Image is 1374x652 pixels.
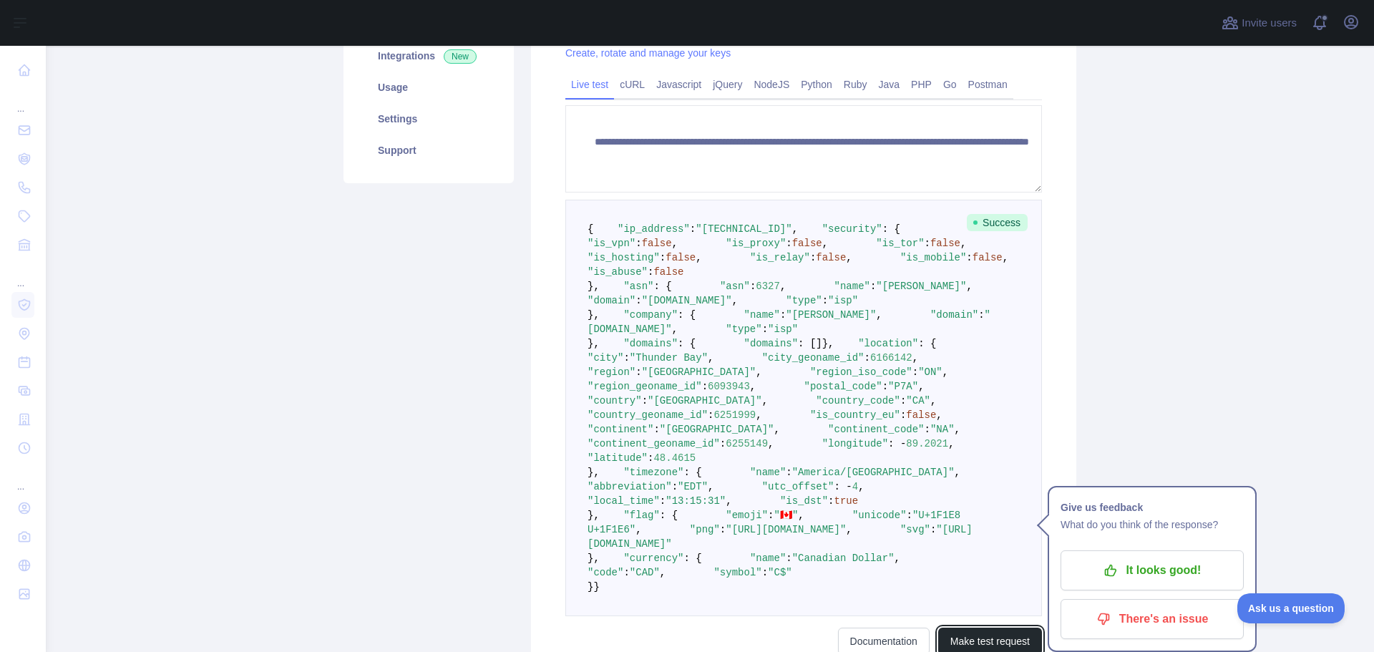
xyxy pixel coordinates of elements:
a: Support [361,135,497,166]
a: Create, rotate and manage your keys [565,47,731,59]
span: "longitude" [822,438,888,449]
span: , [762,395,768,407]
span: "America/[GEOGRAPHIC_DATA]" [792,467,955,478]
span: , [708,481,713,492]
span: : [750,281,756,292]
span: "name" [744,309,779,321]
span: "latitude" [588,452,648,464]
span: : [822,295,828,306]
a: Javascript [651,73,707,96]
span: "continent" [588,424,653,435]
span: : [635,238,641,249]
span: }, [588,510,600,521]
span: true [834,495,859,507]
span: : [635,366,641,378]
span: "🇨🇦" [774,510,799,521]
a: Live test [565,73,614,96]
span: Success [967,214,1028,231]
span: "flag" [623,510,659,521]
a: Ruby [838,73,873,96]
span: , [936,409,942,421]
span: "type" [726,323,761,335]
h1: Give us feedback [1061,499,1244,516]
span: false [906,409,936,421]
span: false [792,238,822,249]
span: : [672,481,678,492]
a: PHP [905,73,937,96]
span: , [792,223,798,235]
iframe: Toggle Customer Support [1237,593,1345,623]
span: "[PERSON_NAME]" [786,309,876,321]
span: } [593,581,599,593]
span: Invite users [1242,15,1297,31]
a: cURL [614,73,651,96]
span: , [768,438,774,449]
span: , [822,238,828,249]
span: "utc_offset" [762,481,834,492]
span: "CAD" [630,567,660,578]
span: : { [683,553,701,564]
a: Go [937,73,963,96]
span: : [653,424,659,435]
span: : [623,352,629,364]
span: false [973,252,1003,263]
span: "name" [834,281,870,292]
span: : [720,524,726,535]
span: : [762,567,768,578]
span: , [696,252,701,263]
span: : [786,238,791,249]
span: "name" [750,553,786,564]
span: { [588,223,593,235]
span: "continent_geoname_id" [588,438,720,449]
a: jQuery [707,73,748,96]
span: : [912,366,918,378]
div: ... [11,464,34,492]
span: "country_geoname_id" [588,409,708,421]
span: , [708,352,713,364]
span: : [810,252,816,263]
span: "[URL][DOMAIN_NAME]" [726,524,846,535]
span: "CA" [906,395,930,407]
span: , [912,352,918,364]
span: 89.2021 [906,438,948,449]
span: false [642,238,672,249]
span: 48.4615 [653,452,696,464]
span: "png" [690,524,720,535]
span: "continent_code" [828,424,924,435]
span: "location" [858,338,918,349]
span: "local_time" [588,495,660,507]
span: : { [660,510,678,521]
span: false [666,252,696,263]
span: "region_geoname_id" [588,381,702,392]
a: Python [795,73,838,96]
span: : [702,381,708,392]
span: "is_dst" [780,495,828,507]
span: : [864,352,870,364]
span: "ip_address" [618,223,690,235]
span: "domains" [623,338,678,349]
span: 4 [852,481,858,492]
span: "city" [588,352,623,364]
span: : [925,424,930,435]
span: "[GEOGRAPHIC_DATA]" [648,395,762,407]
span: "is_abuse" [588,266,648,278]
a: Java [873,73,906,96]
span: "13:15:31" [666,495,726,507]
span: 6166142 [870,352,912,364]
span: , [846,524,852,535]
span: "domain" [588,295,635,306]
span: : - [834,481,852,492]
p: What do you think of the response? [1061,516,1244,533]
span: "company" [623,309,678,321]
span: "is_relay" [750,252,810,263]
span: , [780,281,786,292]
span: , [672,238,678,249]
span: : [762,323,768,335]
span: 6251999 [713,409,756,421]
span: "domains" [744,338,798,349]
span: , [876,309,882,321]
span: , [846,252,852,263]
span: "[TECHNICAL_ID]" [696,223,791,235]
span: 6255149 [726,438,768,449]
a: NodeJS [748,73,795,96]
